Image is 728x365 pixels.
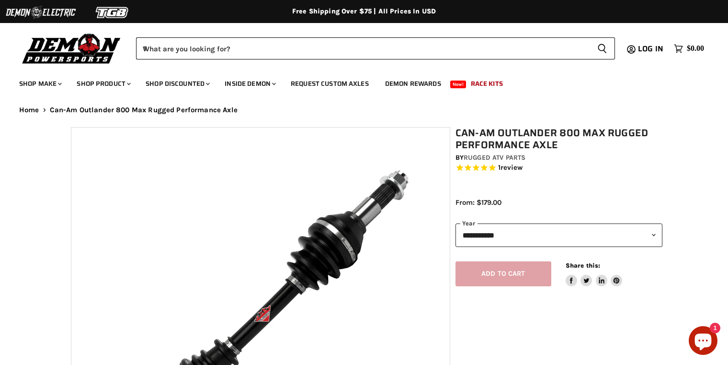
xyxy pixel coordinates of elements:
[464,74,510,94] a: Race Kits
[638,43,663,55] span: Log in
[566,262,600,269] span: Share this:
[12,70,702,94] ul: Main menu
[378,74,448,94] a: Demon Rewards
[12,74,68,94] a: Shop Make
[455,198,501,207] span: From: $179.00
[498,164,523,172] span: 1 reviews
[284,74,376,94] a: Request Custom Axles
[136,37,590,59] input: When autocomplete results are available use up and down arrows to review and enter to select
[50,106,238,114] span: Can-Am Outlander 800 Max Rugged Performance Axle
[687,44,704,53] span: $0.00
[69,74,136,94] a: Shop Product
[450,81,466,88] span: New!
[19,106,39,114] a: Home
[5,3,77,22] img: Demon Electric Logo 2
[464,153,525,162] a: Rugged ATV Parts
[634,45,669,53] a: Log in
[138,74,216,94] a: Shop Discounted
[77,3,148,22] img: TGB Logo 2
[455,127,662,151] h1: Can-Am Outlander 800 Max Rugged Performance Axle
[455,163,662,173] span: Rated 5.0 out of 5 stars 1 reviews
[19,31,124,65] img: Demon Powersports
[566,261,623,287] aside: Share this:
[217,74,282,94] a: Inside Demon
[455,153,662,163] div: by
[686,326,720,357] inbox-online-store-chat: Shopify online store chat
[669,42,709,56] a: $0.00
[455,224,662,247] select: year
[590,37,615,59] button: Search
[500,164,523,172] span: review
[136,37,615,59] form: Product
